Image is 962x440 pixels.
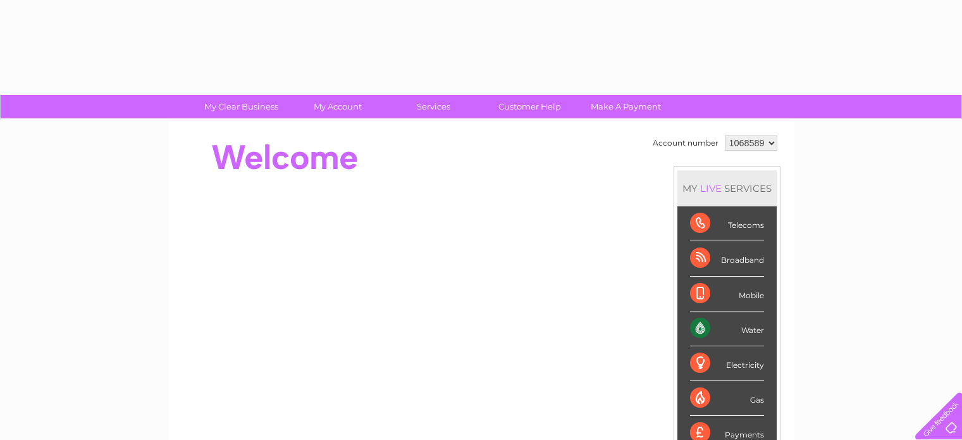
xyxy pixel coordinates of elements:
div: Electricity [690,346,764,381]
td: Account number [650,132,722,154]
a: My Account [285,95,390,118]
a: Services [381,95,486,118]
a: My Clear Business [189,95,293,118]
div: Mobile [690,277,764,311]
div: MY SERVICES [677,170,777,206]
div: Gas [690,381,764,416]
a: Make A Payment [574,95,678,118]
a: Customer Help [478,95,582,118]
div: Water [690,311,764,346]
div: Telecoms [690,206,764,241]
div: Broadband [690,241,764,276]
div: LIVE [698,182,724,194]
